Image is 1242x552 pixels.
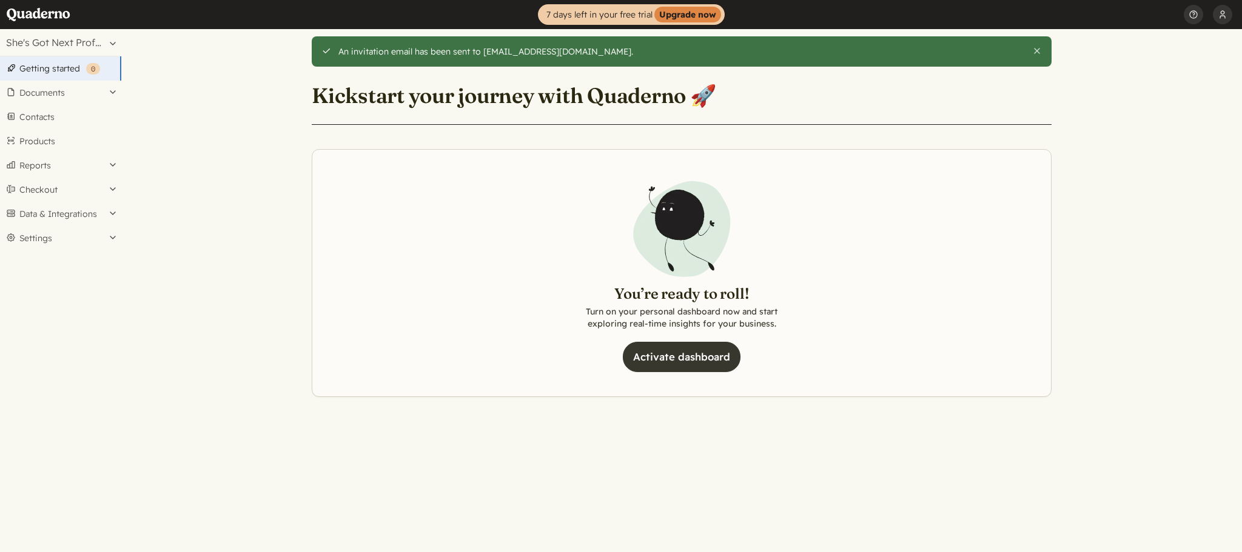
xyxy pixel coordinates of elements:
[1032,46,1042,56] button: Close this alert
[585,305,779,330] p: Turn on your personal dashboard now and start exploring real-time insights for your business.
[312,82,716,109] h1: Kickstart your journey with Quaderno 🚀
[91,64,95,73] span: 0
[627,174,736,284] img: Illustration of Qoodle jumping
[623,342,740,372] a: Activate dashboard
[338,46,1023,57] div: An invitation email has been sent to [EMAIL_ADDRESS][DOMAIN_NAME].
[654,7,721,22] strong: Upgrade now
[538,4,725,25] a: 7 days left in your free trialUpgrade now
[585,284,779,303] h2: You’re ready to roll!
